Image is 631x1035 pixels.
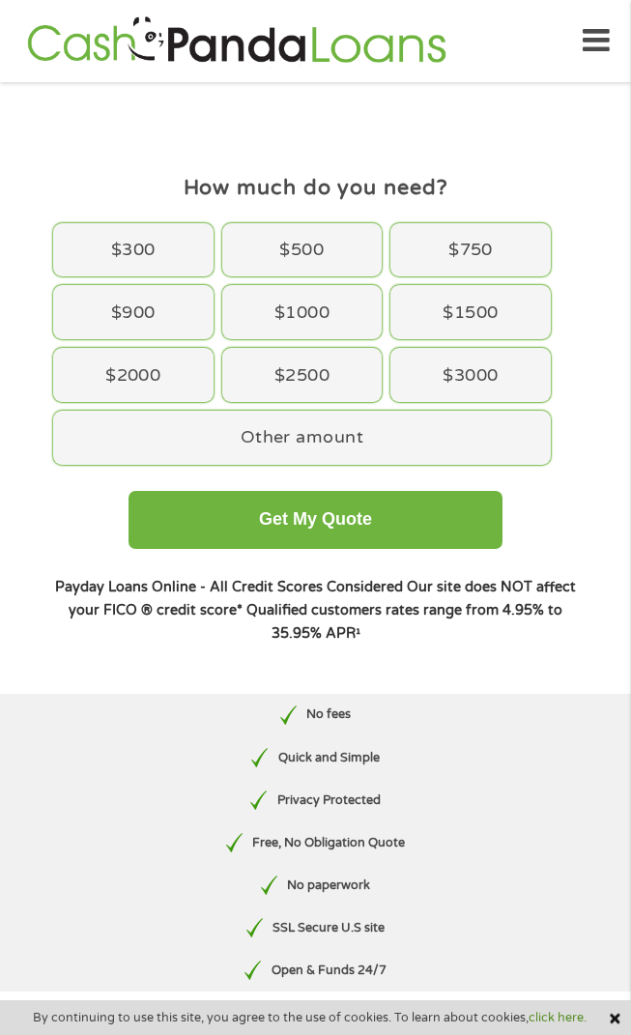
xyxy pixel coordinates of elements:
[390,348,551,402] div: $3000
[33,1011,587,1024] span: By continuing to use this site, you agree to the use of cookies. To learn about cookies,
[278,749,380,767] p: Quick and Simple
[287,877,370,895] p: No paperwork
[53,411,551,465] div: Other amount
[272,962,387,980] p: Open & Funds 24/7
[272,919,385,937] p: SSL Secure U.S site
[390,223,551,277] div: $750
[129,491,502,549] button: Get My Quote
[55,579,403,595] strong: Payday Loans Online - All Credit Scores Considered
[277,791,381,810] p: Privacy Protected
[222,348,383,402] div: $2500
[529,1010,587,1025] a: click here.
[222,223,383,277] div: $500
[48,174,582,201] h4: How much do you need?
[246,602,562,642] strong: Qualified customers rates range from 4.95% to 35.95% APR¹
[53,285,214,339] div: $900
[306,705,351,724] p: No fees
[252,834,405,852] p: Free, No Obligation Quote
[53,223,214,277] div: $300
[21,14,452,69] img: GetLoanNow Logo
[390,285,551,339] div: $1500
[53,348,214,402] div: $2000
[222,285,383,339] div: $1000
[69,579,576,618] strong: Our site does NOT affect your FICO ® credit score*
